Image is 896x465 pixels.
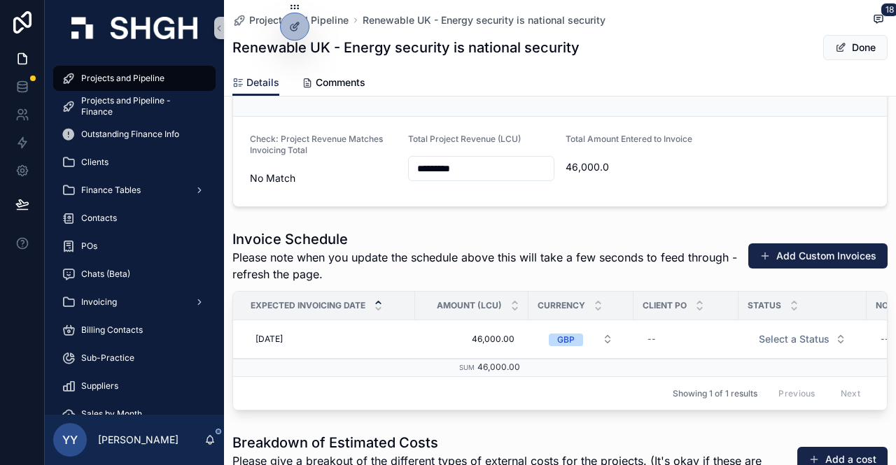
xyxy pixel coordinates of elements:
[251,300,365,311] span: Expected Invoicing Date
[538,300,585,311] span: Currency
[459,364,475,371] small: Sum
[647,334,656,345] div: --
[869,11,888,29] button: 18
[81,296,117,308] span: Invoicing
[429,334,514,345] span: 46,000.00
[232,38,580,57] h1: Renewable UK - Energy security is national security
[81,95,202,117] span: Projects and Pipeline - Finance
[81,324,143,336] span: Billing Contacts
[53,234,216,259] a: POs
[81,269,130,280] span: Chats (Beta)
[81,213,117,224] span: Contacts
[232,70,279,96] a: Details
[881,334,889,345] div: --
[81,241,97,252] span: POs
[316,76,365,90] span: Comments
[53,262,216,287] a: Chats (Beta)
[250,171,397,185] span: No Match
[408,134,521,144] span: Total Project Revenue (LCU)
[81,352,134,364] span: Sub-Practice
[53,206,216,231] a: Contacts
[748,243,888,269] button: Add Custom Invoices
[53,178,216,203] a: Finance Tables
[53,317,216,343] a: Billing Contacts
[748,327,857,352] button: Select Button
[45,56,224,415] div: scrollable content
[437,300,502,311] span: Amount (LCU)
[759,332,829,346] span: Select a Status
[81,129,179,140] span: Outstanding Finance Info
[250,134,383,155] span: Check: Project Revenue Matches Invoicing Total
[71,17,197,39] img: App logo
[62,431,78,448] span: YY
[53,289,216,315] a: Invoicing
[53,401,216,427] a: Sales by Month
[98,433,178,447] p: [PERSON_NAME]
[255,334,283,345] span: [DATE]
[232,433,783,452] h1: Breakdown of Estimated Costs
[477,362,520,372] span: 46,000.00
[566,160,713,174] span: 46,000.0
[232,229,755,249] h1: Invoice Schedule
[363,13,605,27] a: Renewable UK - Energy security is national security
[53,94,216,119] a: Projects and Pipeline - Finance
[673,388,757,399] span: Showing 1 of 1 results
[53,66,216,91] a: Projects and Pipeline
[81,73,164,84] span: Projects and Pipeline
[643,300,687,311] span: Client PO
[823,35,888,60] button: Done
[302,70,365,98] a: Comments
[81,185,141,196] span: Finance Tables
[81,408,142,420] span: Sales by Month
[246,76,279,90] span: Details
[557,334,575,346] div: GBP
[538,327,624,352] button: Select Button
[232,13,349,27] a: Projects and Pipeline
[566,134,692,144] span: Total Amount Entered to Invoice
[53,122,216,147] a: Outstanding Finance Info
[232,249,755,282] span: Please note when you update the schedule above this will take a few seconds to feed through - ref...
[748,300,781,311] span: Status
[53,345,216,371] a: Sub-Practice
[53,373,216,399] a: Suppliers
[81,380,118,392] span: Suppliers
[81,157,108,168] span: Clients
[249,13,349,27] span: Projects and Pipeline
[53,150,216,175] a: Clients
